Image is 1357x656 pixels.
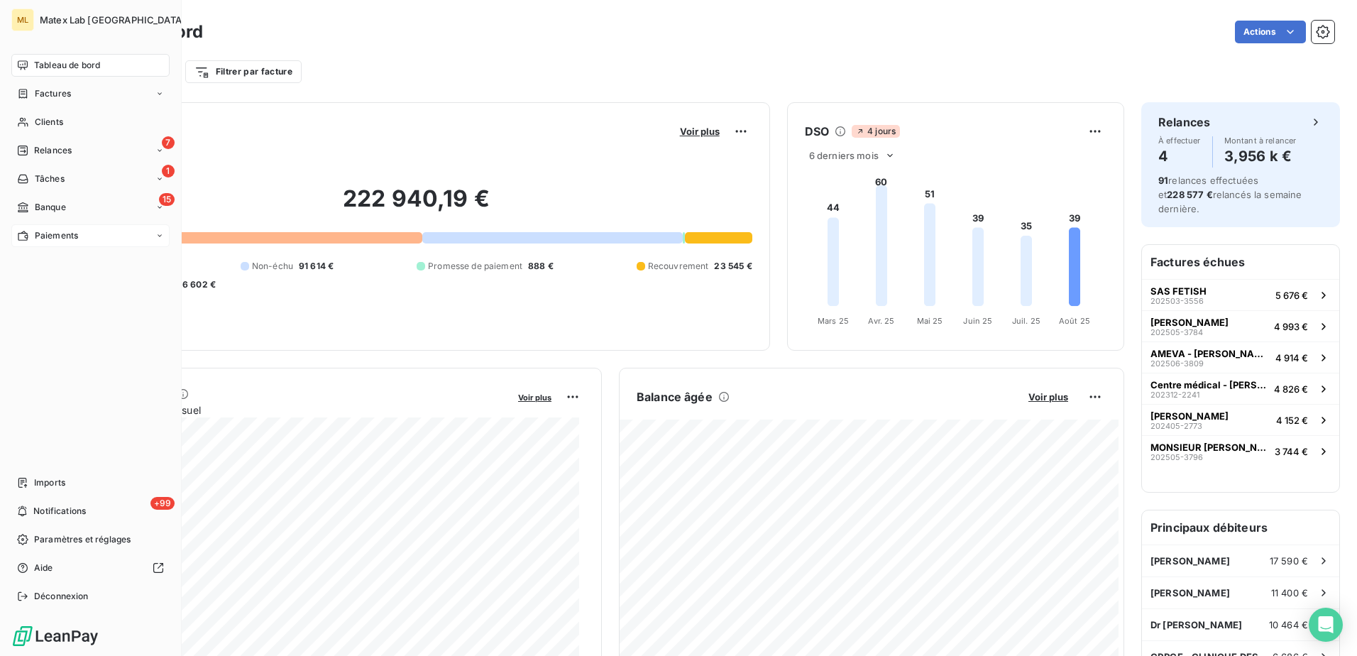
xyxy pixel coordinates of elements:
[809,150,879,161] span: 6 derniers mois
[1012,316,1040,326] tspan: Juil. 25
[1276,415,1308,426] span: 4 152 €
[11,111,170,133] a: Clients
[676,125,724,138] button: Voir plus
[963,316,992,326] tspan: Juin 25
[1309,608,1343,642] div: Open Intercom Messenger
[11,528,170,551] a: Paramètres et réglages
[1274,383,1308,395] span: 4 826 €
[1150,422,1202,430] span: 202405-2773
[35,116,63,129] span: Clients
[1142,510,1339,545] h6: Principaux débiteurs
[34,476,65,489] span: Imports
[428,260,522,273] span: Promesse de paiement
[1274,321,1308,332] span: 4 993 €
[1150,442,1269,453] span: MONSIEUR [PERSON_NAME]
[818,316,849,326] tspan: Mars 25
[1275,352,1308,363] span: 4 914 €
[35,87,71,100] span: Factures
[159,193,175,206] span: 15
[528,260,554,273] span: 888 €
[1271,587,1308,598] span: 11 400 €
[1142,341,1339,373] button: AMEVA - [PERSON_NAME]202506-38094 914 €
[11,139,170,162] a: 7Relances
[11,54,170,77] a: Tableau de bord
[514,390,556,403] button: Voir plus
[185,60,302,83] button: Filtrer par facture
[34,59,100,72] span: Tableau de bord
[34,562,53,574] span: Aide
[1150,587,1230,598] span: [PERSON_NAME]
[1150,555,1230,567] span: [PERSON_NAME]
[1158,175,1168,186] span: 91
[11,625,99,647] img: Logo LeanPay
[1150,328,1203,337] span: 202505-3784
[178,278,216,291] span: -6 602 €
[1224,145,1297,168] h4: 3,956 k €
[34,590,89,603] span: Déconnexion
[11,196,170,219] a: 15Banque
[805,123,829,140] h6: DSO
[11,557,170,579] a: Aide
[252,260,293,273] span: Non-échu
[1150,359,1204,368] span: 202506-3809
[1024,390,1072,403] button: Voir plus
[1150,317,1229,328] span: [PERSON_NAME]
[11,224,170,247] a: Paiements
[1142,373,1339,404] button: Centre médical - [PERSON_NAME]202312-22414 826 €
[35,173,65,185] span: Tâches
[11,168,170,190] a: 1Tâches
[1142,435,1339,466] button: MONSIEUR [PERSON_NAME]202505-37963 744 €
[1158,175,1302,214] span: relances effectuées et relancés la semaine dernière.
[1142,310,1339,341] button: [PERSON_NAME]202505-37844 993 €
[648,260,709,273] span: Recouvrement
[1275,290,1308,301] span: 5 676 €
[80,403,508,417] span: Chiffre d'affaires mensuel
[34,144,72,157] span: Relances
[162,165,175,177] span: 1
[714,260,752,273] span: 23 545 €
[11,471,170,494] a: Imports
[1167,189,1212,200] span: 228 577 €
[33,505,86,518] span: Notifications
[1150,410,1229,422] span: [PERSON_NAME]
[1150,285,1207,297] span: SAS FETISH
[637,388,713,405] h6: Balance âgée
[35,229,78,242] span: Paiements
[1224,136,1297,145] span: Montant à relancer
[1150,619,1242,630] span: Dr [PERSON_NAME]
[916,316,943,326] tspan: Mai 25
[1028,391,1068,403] span: Voir plus
[35,201,66,214] span: Banque
[518,393,551,403] span: Voir plus
[1150,390,1199,399] span: 202312-2241
[1158,114,1210,131] h6: Relances
[80,185,752,227] h2: 222 940,19 €
[1150,453,1203,461] span: 202505-3796
[852,125,900,138] span: 4 jours
[40,14,185,26] span: Matex Lab [GEOGRAPHIC_DATA]
[1142,245,1339,279] h6: Factures échues
[1142,404,1339,435] button: [PERSON_NAME]202405-27734 152 €
[162,136,175,149] span: 7
[1235,21,1306,43] button: Actions
[34,533,131,546] span: Paramètres et réglages
[150,497,175,510] span: +99
[1150,379,1268,390] span: Centre médical - [PERSON_NAME]
[1158,145,1201,168] h4: 4
[1142,279,1339,310] button: SAS FETISH202503-35565 676 €
[1150,348,1270,359] span: AMEVA - [PERSON_NAME]
[11,82,170,105] a: Factures
[1150,297,1204,305] span: 202503-3556
[299,260,334,273] span: 91 614 €
[680,126,720,137] span: Voir plus
[868,316,894,326] tspan: Avr. 25
[11,9,34,31] div: ML
[1269,619,1308,630] span: 10 464 €
[1275,446,1308,457] span: 3 744 €
[1059,316,1090,326] tspan: Août 25
[1158,136,1201,145] span: À effectuer
[1270,555,1308,567] span: 17 590 €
